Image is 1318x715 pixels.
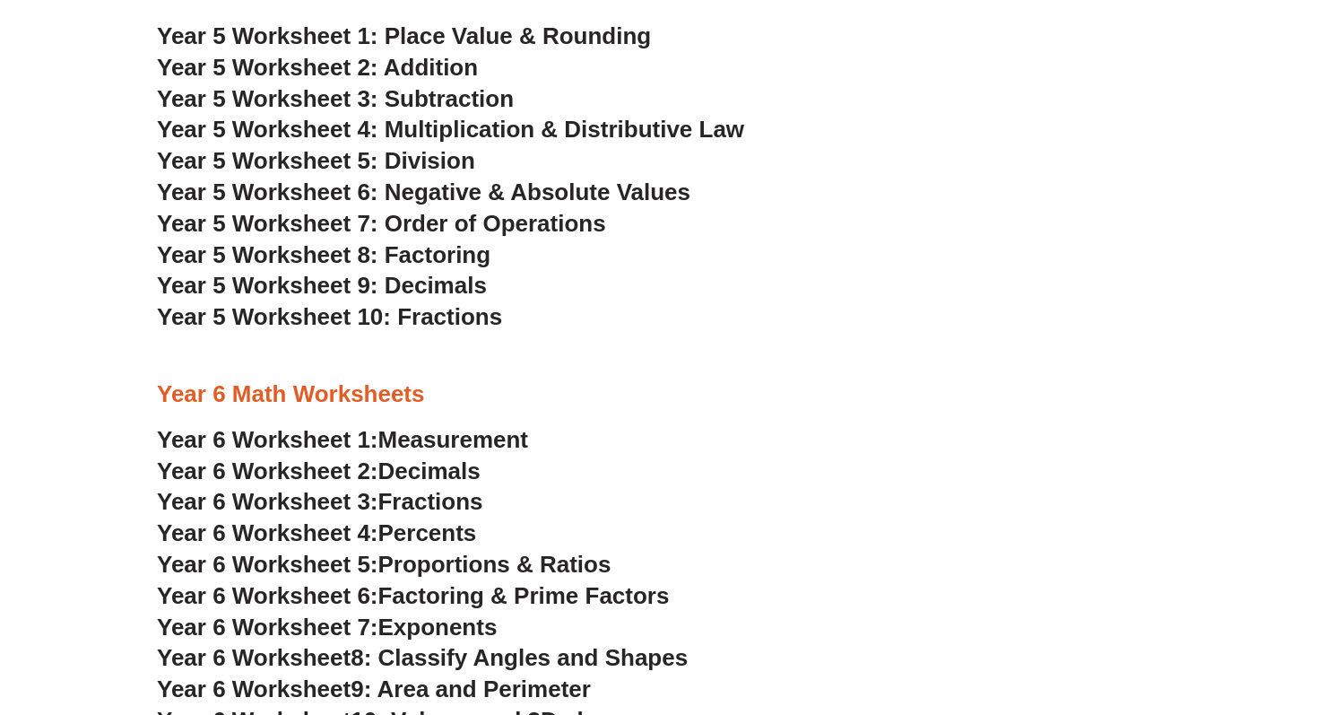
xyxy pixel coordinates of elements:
a: Year 5 Worksheet 1: Place Value & Rounding [157,22,651,49]
a: Year 6 Worksheet 6:Factoring & Prime Factors [157,582,669,609]
span: Decimals [378,458,481,484]
a: Year 6 Worksheet 1:Measurement [157,426,528,453]
span: Year 6 Worksheet [157,644,351,671]
a: Year 6 Worksheet 3:Fractions [157,488,482,515]
a: Year 5 Worksheet 5: Division [157,147,475,174]
span: Year 6 Worksheet 4: [157,519,378,546]
a: Year 5 Worksheet 10: Fractions [157,303,502,330]
a: Year 5 Worksheet 6: Negative & Absolute Values [157,179,690,205]
a: Year 6 Worksheet 2:Decimals [157,458,481,484]
a: Year 6 Worksheet 7:Exponents [157,614,497,641]
a: Year 6 Worksheet9: Area and Perimeter [157,676,591,702]
span: Factoring & Prime Factors [378,582,670,609]
iframe: Chat Widget [1010,512,1318,715]
a: Year 5 Worksheet 3: Subtraction [157,85,514,112]
a: Year 5 Worksheet 7: Order of Operations [157,210,606,237]
span: Year 6 Worksheet 6: [157,582,378,609]
span: 9: Area and Perimeter [351,676,591,702]
h3: Year 6 Math Worksheets [157,379,1161,410]
a: Year 6 Worksheet8: Classify Angles and Shapes [157,644,688,671]
span: Measurement [378,426,529,453]
span: Year 6 Worksheet 1: [157,426,378,453]
span: 8: Classify Angles and Shapes [351,644,688,671]
span: Exponents [378,614,498,641]
a: Year 5 Worksheet 8: Factoring [157,241,490,268]
span: Year 6 Worksheet [157,676,351,702]
a: Year 6 Worksheet 5:Proportions & Ratios [157,551,611,578]
a: Year 5 Worksheet 2: Addition [157,54,478,81]
span: Year 6 Worksheet 7: [157,614,378,641]
span: Percents [378,519,477,546]
a: Year 5 Worksheet 4: Multiplication & Distributive Law [157,116,744,143]
span: Year 6 Worksheet 3: [157,488,378,515]
span: Year 6 Worksheet 2: [157,458,378,484]
span: Year 6 Worksheet 5: [157,551,378,578]
a: Year 6 Worksheet 4:Percents [157,519,476,546]
span: Fractions [378,488,483,515]
a: Year 5 Worksheet 9: Decimals [157,272,487,299]
span: Proportions & Ratios [378,551,611,578]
